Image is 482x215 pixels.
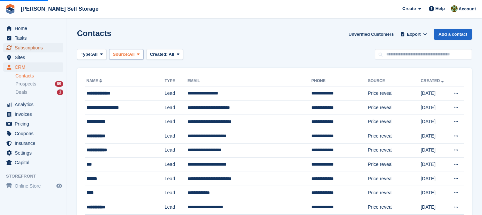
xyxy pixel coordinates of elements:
[368,143,421,158] td: Price reveal
[169,52,174,57] span: All
[368,76,421,86] th: Source
[421,158,448,172] td: [DATE]
[3,53,63,62] a: menu
[15,89,27,95] span: Deals
[5,4,15,14] img: stora-icon-8386f47178a22dfd0bd8f6a31ec36ba5ce8667c1dd55bd0f319d3a0aa187defe.svg
[15,24,55,33] span: Home
[77,29,111,38] h1: Contacts
[3,110,63,119] a: menu
[150,52,168,57] span: Created:
[368,100,421,115] td: Price reveal
[92,51,98,58] span: All
[165,115,187,129] td: Lead
[3,148,63,158] a: menu
[399,29,428,40] button: Export
[165,100,187,115] td: Lead
[55,182,63,190] a: Preview store
[15,148,55,158] span: Settings
[368,172,421,186] td: Price reveal
[407,31,421,38] span: Export
[55,81,63,87] div: 89
[129,51,135,58] span: All
[15,100,55,109] span: Analytics
[3,129,63,138] a: menu
[165,186,187,200] td: Lead
[421,172,448,186] td: [DATE]
[421,115,448,129] td: [DATE]
[3,62,63,72] a: menu
[165,129,187,143] td: Lead
[421,78,445,83] a: Created
[421,143,448,158] td: [DATE]
[77,49,106,60] button: Type: All
[81,51,92,58] span: Type:
[368,129,421,143] td: Price reveal
[421,186,448,200] td: [DATE]
[15,53,55,62] span: Sites
[459,6,476,12] span: Account
[368,186,421,200] td: Price reveal
[15,62,55,72] span: CRM
[15,80,63,87] a: Prospects 89
[3,181,63,191] a: menu
[15,110,55,119] span: Invoices
[15,139,55,148] span: Insurance
[311,76,368,86] th: Phone
[187,76,311,86] th: Email
[402,5,416,12] span: Create
[146,49,183,60] button: Created: All
[18,3,101,14] a: [PERSON_NAME] Self Storage
[421,129,448,143] td: [DATE]
[368,200,421,214] td: Price reveal
[15,73,63,79] a: Contacts
[165,143,187,158] td: Lead
[15,43,55,52] span: Subscriptions
[109,49,144,60] button: Source: All
[57,89,63,95] div: 1
[421,86,448,101] td: [DATE]
[113,51,129,58] span: Source:
[3,139,63,148] a: menu
[434,29,472,40] a: Add a contact
[3,119,63,129] a: menu
[421,200,448,214] td: [DATE]
[3,100,63,109] a: menu
[3,158,63,167] a: menu
[165,86,187,101] td: Lead
[6,173,67,180] span: Storefront
[15,119,55,129] span: Pricing
[165,76,187,86] th: Type
[15,81,36,87] span: Prospects
[3,33,63,43] a: menu
[165,172,187,186] td: Lead
[3,24,63,33] a: menu
[3,43,63,52] a: menu
[86,78,103,83] a: Name
[451,5,458,12] img: Karl
[15,33,55,43] span: Tasks
[346,29,396,40] a: Unverified Customers
[421,100,448,115] td: [DATE]
[15,158,55,167] span: Capital
[368,158,421,172] td: Price reveal
[368,86,421,101] td: Price reveal
[435,5,445,12] span: Help
[15,181,55,191] span: Online Store
[368,115,421,129] td: Price reveal
[165,158,187,172] td: Lead
[165,200,187,214] td: Lead
[15,129,55,138] span: Coupons
[15,89,63,96] a: Deals 1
